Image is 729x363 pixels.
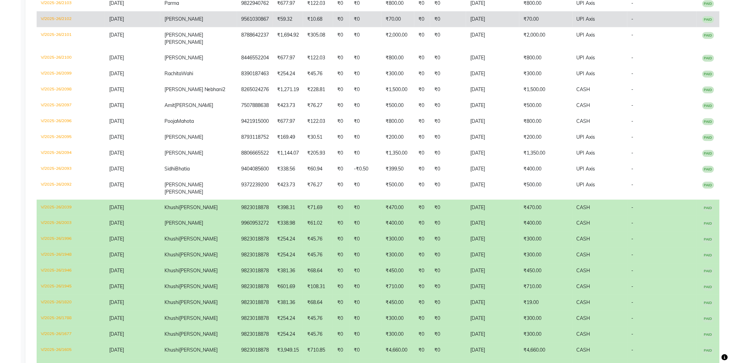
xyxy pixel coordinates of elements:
[164,268,179,274] span: Khushi
[381,216,414,232] td: ₹400.00
[577,32,595,38] span: UPI Axis
[632,181,634,188] span: -
[350,145,381,161] td: ₹0
[303,129,333,145] td: ₹30.51
[414,82,430,98] td: ₹0
[350,98,381,114] td: ₹0
[333,66,350,82] td: ₹0
[632,70,634,77] span: -
[273,295,303,311] td: ₹381.36
[164,86,226,92] span: [PERSON_NAME] Nebhani2
[350,27,381,50] td: ₹0
[702,71,714,78] span: PAID
[237,232,273,247] td: 9823018878
[237,145,273,161] td: 8806665522
[466,50,519,66] td: [DATE]
[109,55,124,61] span: [DATE]
[109,204,124,210] span: [DATE]
[37,98,105,114] td: V/2025-26/2097
[350,11,381,27] td: ₹0
[273,66,303,82] td: ₹254.24
[164,118,177,124] span: Pooja
[273,279,303,295] td: ₹601.69
[333,27,350,50] td: ₹0
[37,177,105,200] td: V/2025-26/2092
[237,50,273,66] td: 8446552204
[37,114,105,129] td: V/2025-26/2096
[37,11,105,27] td: V/2025-26/2102
[333,161,350,177] td: ₹0
[577,70,595,77] span: UPI Axis
[381,177,414,200] td: ₹500.00
[237,129,273,145] td: 8793118752
[577,86,590,92] span: CASH
[519,216,572,232] td: ₹400.00
[381,161,414,177] td: ₹399.50
[414,50,430,66] td: ₹0
[702,220,714,227] span: PAID
[237,177,273,200] td: 9372239200
[303,247,333,263] td: ₹45.76
[164,204,179,210] span: Khushi
[414,114,430,129] td: ₹0
[414,200,430,216] td: ₹0
[109,166,124,172] span: [DATE]
[414,27,430,50] td: ₹0
[109,70,124,77] span: [DATE]
[179,204,218,210] span: [PERSON_NAME]
[109,236,124,242] span: [DATE]
[237,279,273,295] td: 9823018878
[381,82,414,98] td: ₹1,500.00
[519,27,572,50] td: ₹2,000.00
[237,114,273,129] td: 9421915000
[303,98,333,114] td: ₹76.27
[414,66,430,82] td: ₹0
[430,279,466,295] td: ₹0
[350,161,381,177] td: -₹0.50
[632,236,634,242] span: -
[333,177,350,200] td: ₹0
[577,166,595,172] span: UPI Axis
[109,284,124,290] span: [DATE]
[237,216,273,232] td: 9960953272
[303,295,333,311] td: ₹68.64
[702,102,714,109] span: PAID
[303,27,333,50] td: ₹305.08
[466,145,519,161] td: [DATE]
[350,114,381,129] td: ₹0
[37,82,105,98] td: V/2025-26/2098
[333,98,350,114] td: ₹0
[37,200,105,216] td: V/2025-26/2039
[109,102,124,108] span: [DATE]
[430,82,466,98] td: ₹0
[381,263,414,279] td: ₹450.00
[519,114,572,129] td: ₹800.00
[519,98,572,114] td: ₹500.00
[414,232,430,247] td: ₹0
[37,161,105,177] td: V/2025-26/2093
[632,32,634,38] span: -
[632,220,634,226] span: -
[303,216,333,232] td: ₹61.02
[381,145,414,161] td: ₹1,350.00
[350,82,381,98] td: ₹0
[350,247,381,263] td: ₹0
[632,102,634,108] span: -
[303,11,333,27] td: ₹10.68
[333,232,350,247] td: ₹0
[37,145,105,161] td: V/2025-26/2094
[430,50,466,66] td: ₹0
[702,0,714,7] span: PAID
[414,177,430,200] td: ₹0
[466,279,519,295] td: [DATE]
[466,66,519,82] td: [DATE]
[109,118,124,124] span: [DATE]
[466,98,519,114] td: [DATE]
[519,82,572,98] td: ₹1,500.00
[466,263,519,279] td: [DATE]
[37,232,105,247] td: V/2025-26/1996
[273,216,303,232] td: ₹338.98
[273,200,303,216] td: ₹398.31
[109,150,124,156] span: [DATE]
[519,263,572,279] td: ₹450.00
